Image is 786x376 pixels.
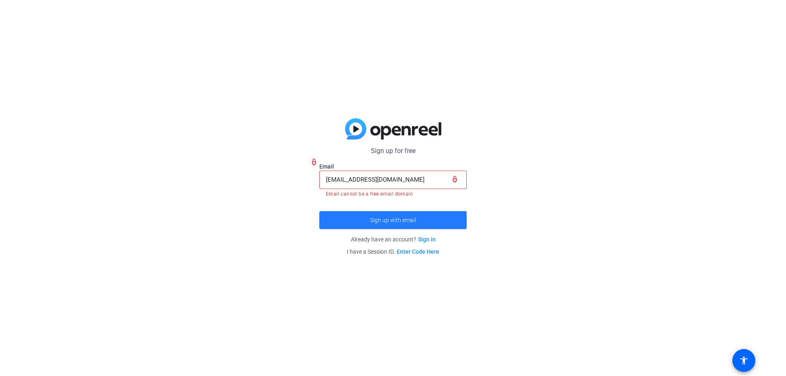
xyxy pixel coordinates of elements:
[351,236,436,243] span: Already have an account?
[319,146,467,156] p: Sign up for free
[418,236,436,243] a: Sign in
[319,211,467,229] button: Sign up with email
[347,248,439,255] span: I have a Session ID.
[326,175,460,185] input: Enter Email Address
[326,189,460,198] mat-error: Email cannot be a free email domain
[345,118,441,140] img: blue-gradient.svg
[739,356,749,365] mat-icon: accessibility
[397,248,439,255] a: Enter Code Here
[319,162,467,171] label: Email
